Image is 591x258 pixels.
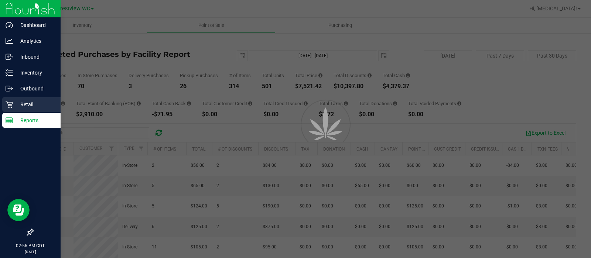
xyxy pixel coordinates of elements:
p: Reports [13,116,57,125]
p: Outbound [13,84,57,93]
inline-svg: Inbound [6,53,13,61]
inline-svg: Dashboard [6,21,13,29]
p: Inbound [13,52,57,61]
inline-svg: Inventory [6,69,13,76]
p: [DATE] [3,249,57,255]
inline-svg: Outbound [6,85,13,92]
p: Inventory [13,68,57,77]
p: 02:56 PM CDT [3,242,57,249]
inline-svg: Analytics [6,37,13,45]
p: Dashboard [13,21,57,30]
p: Analytics [13,37,57,45]
inline-svg: Retail [6,101,13,108]
iframe: Resource center [7,199,30,221]
inline-svg: Reports [6,117,13,124]
p: Retail [13,100,57,109]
